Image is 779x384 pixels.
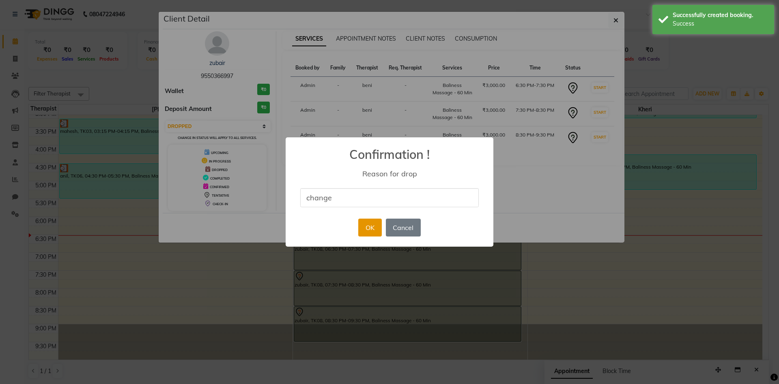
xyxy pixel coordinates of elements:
div: Success [673,20,768,28]
div: Reason for drop [297,169,482,178]
div: Successfully created booking. [673,11,768,20]
button: Cancel [386,219,421,236]
button: OK [358,219,381,236]
h2: Confirmation ! [286,137,493,162]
